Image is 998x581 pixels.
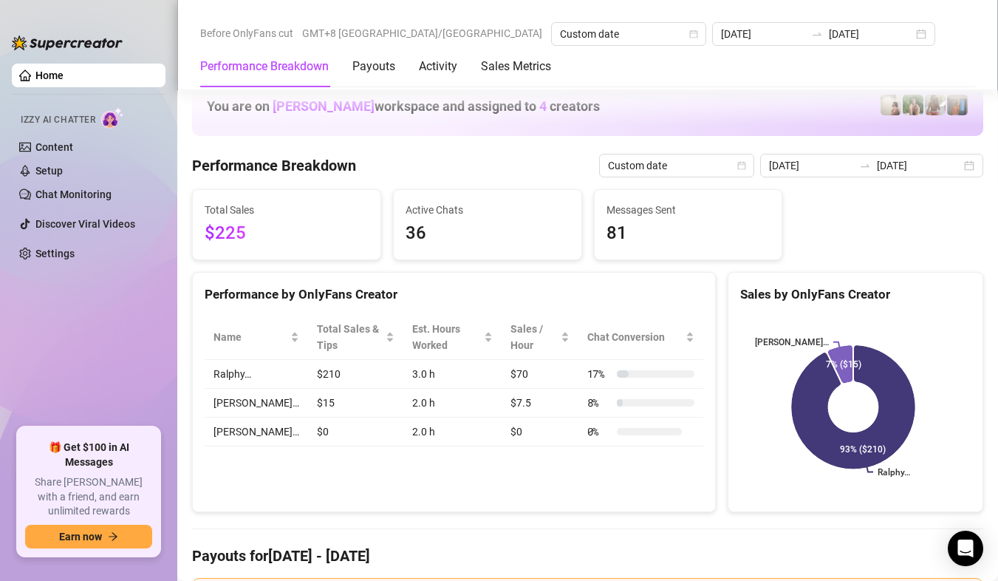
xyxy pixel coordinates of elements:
[35,248,75,259] a: Settings
[200,58,329,75] div: Performance Breakdown
[205,220,369,248] span: $225
[406,220,570,248] span: 36
[205,315,308,360] th: Name
[213,329,287,345] span: Name
[811,28,823,40] span: swap-right
[59,531,102,543] span: Earn now
[539,98,547,114] span: 4
[406,202,570,218] span: Active Chats
[587,366,611,382] span: 17 %
[560,23,697,45] span: Custom date
[502,418,578,446] td: $0
[737,161,746,170] span: calendar
[903,95,923,115] img: Nathaniel
[352,58,395,75] div: Payouts
[606,202,770,218] span: Messages Sent
[200,22,293,44] span: Before OnlyFans cut
[403,418,502,446] td: 2.0 h
[35,218,135,230] a: Discover Viral Videos
[510,321,558,353] span: Sales / Hour
[578,315,703,360] th: Chat Conversion
[608,154,745,177] span: Custom date
[689,30,698,38] span: calendar
[35,141,73,153] a: Content
[205,418,308,446] td: [PERSON_NAME]…
[35,188,112,200] a: Chat Monitoring
[35,69,64,81] a: Home
[205,202,369,218] span: Total Sales
[25,525,152,548] button: Earn nowarrow-right
[25,441,152,469] span: 🎁 Get $100 in AI Messages
[769,157,853,174] input: Start date
[273,98,375,114] span: [PERSON_NAME]
[877,157,961,174] input: End date
[859,160,871,171] span: to
[403,360,502,389] td: 3.0 h
[108,531,118,542] span: arrow-right
[21,113,95,127] span: Izzy AI Chatter
[205,360,308,389] td: Ralphy…
[740,285,971,305] div: Sales by OnlyFans Creator
[811,28,823,40] span: to
[587,395,611,411] span: 8 %
[925,95,946,115] img: Nathaniel
[35,165,63,177] a: Setup
[192,546,983,566] h4: Payouts for [DATE] - [DATE]
[308,315,403,360] th: Total Sales & Tips
[317,321,383,353] span: Total Sales & Tips
[308,418,403,446] td: $0
[308,360,403,389] td: $210
[412,321,481,353] div: Est. Hours Worked
[829,26,913,42] input: End date
[502,315,578,360] th: Sales / Hour
[205,285,703,305] div: Performance by OnlyFans Creator
[587,424,611,440] span: 0 %
[12,35,123,50] img: logo-BBDzfeDw.svg
[948,531,983,566] div: Open Intercom Messenger
[878,467,910,478] text: Ralphy…
[721,26,805,42] input: Start date
[587,329,683,345] span: Chat Conversion
[403,389,502,418] td: 2.0 h
[101,107,124,129] img: AI Chatter
[481,58,551,75] div: Sales Metrics
[859,160,871,171] span: swap-right
[606,220,770,248] span: 81
[502,389,578,418] td: $7.5
[947,95,968,115] img: Wayne
[207,98,600,115] h1: You are on workspace and assigned to creators
[502,360,578,389] td: $70
[881,95,901,115] img: Ralphy
[755,337,829,347] text: [PERSON_NAME]…
[419,58,457,75] div: Activity
[308,389,403,418] td: $15
[192,155,356,176] h4: Performance Breakdown
[25,475,152,519] span: Share [PERSON_NAME] with a friend, and earn unlimited rewards
[205,389,308,418] td: [PERSON_NAME]…
[302,22,542,44] span: GMT+8 [GEOGRAPHIC_DATA]/[GEOGRAPHIC_DATA]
